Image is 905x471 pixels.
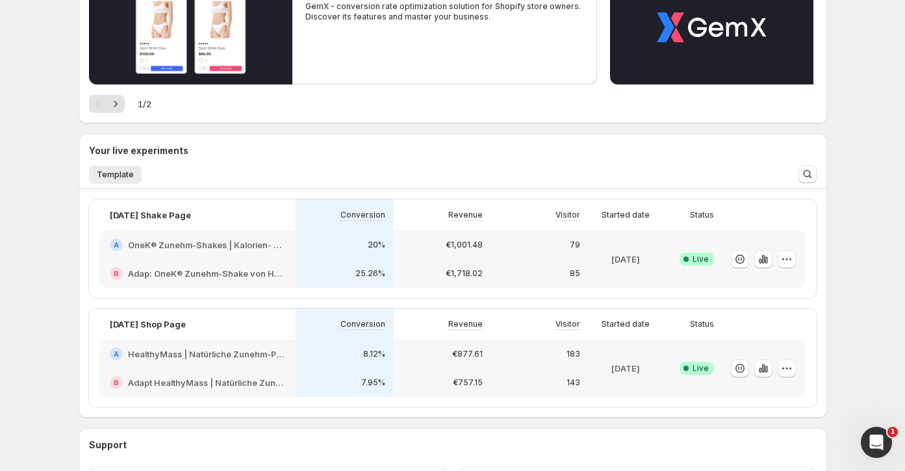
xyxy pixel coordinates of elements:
[570,268,580,279] p: 85
[361,377,385,388] p: 7.95%
[128,348,285,361] h2: HealthyMass | Natürliche Zunehm-Produkte: Shakes, Riegel & mehr
[110,209,191,222] p: [DATE] Shake Page
[128,376,285,389] h2: Adapt HealthyMass | Natürliche Zunehm-Produkte: Shakes, [PERSON_NAME] & mehr
[446,240,483,250] p: €1,001.48
[690,319,714,329] p: Status
[340,319,385,329] p: Conversion
[114,241,119,249] h2: A
[448,210,483,220] p: Revenue
[887,427,898,437] span: 1
[693,363,709,374] span: Live
[355,268,385,279] p: 25.26%
[798,165,817,183] button: Search and filter results
[602,319,650,329] p: Started date
[567,349,580,359] p: 183
[453,377,483,388] p: €757.15
[690,210,714,220] p: Status
[368,240,385,250] p: 20%
[693,254,709,264] span: Live
[89,439,127,452] h3: Support
[89,95,125,113] nav: Pagination
[555,210,580,220] p: Visitor
[110,318,186,331] p: [DATE] Shop Page
[567,377,580,388] p: 143
[107,95,125,113] button: Next
[448,319,483,329] p: Revenue
[128,267,285,280] h2: Adap: OneK® Zunehm-Shake von HealthyMass | 100% natürlich
[114,379,119,387] h2: B
[114,270,119,277] h2: B
[363,349,385,359] p: 8.12%
[611,253,640,266] p: [DATE]
[555,319,580,329] p: Visitor
[340,210,385,220] p: Conversion
[97,170,134,180] span: Template
[138,97,151,110] span: 1 / 2
[570,240,580,250] p: 79
[602,210,650,220] p: Started date
[611,362,640,375] p: [DATE]
[446,268,483,279] p: €1,718.02
[452,349,483,359] p: €877.61
[305,1,585,22] p: GemX - conversion rate optimization solution for Shopify store owners. Discover its features and ...
[114,350,119,358] h2: A
[128,238,285,251] h2: OneK® Zunehm-Shakes | Kalorien- und proteinreich fürs Zunehmen
[89,144,188,157] h3: Your live experiments
[861,427,892,458] iframe: Intercom live chat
